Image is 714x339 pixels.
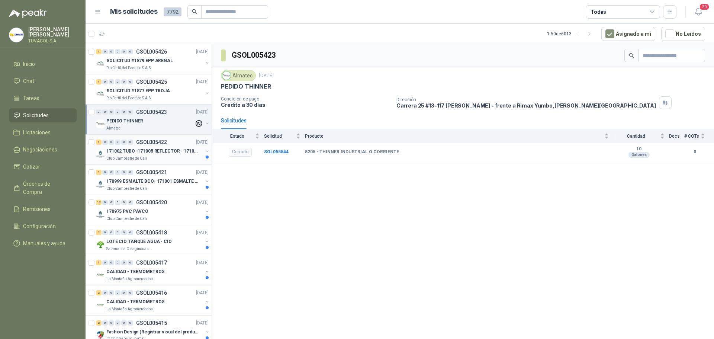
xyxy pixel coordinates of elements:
[109,230,114,235] div: 0
[684,148,705,156] b: 0
[96,108,210,131] a: 0 0 0 0 0 0 GSOL005423[DATE] Company LogoPEDIDO THINNERAlmatec
[128,230,133,235] div: 0
[9,177,77,199] a: Órdenes de Compra
[121,320,127,326] div: 0
[102,260,108,265] div: 0
[259,72,274,79] p: [DATE]
[9,28,23,42] img: Company Logo
[136,109,167,115] p: GSOL005423
[106,238,172,245] p: LOTE CIO TANQUE AGUA - CIO
[23,163,40,171] span: Cotizar
[232,49,277,61] h3: GSOL005423
[136,230,167,235] p: GSOL005418
[23,128,51,137] span: Licitaciones
[128,320,133,326] div: 0
[669,129,684,143] th: Docs
[115,79,120,84] div: 0
[106,57,173,64] p: SOLICITUD #1879 EPP ARENAL
[115,260,120,265] div: 0
[221,134,254,139] span: Estado
[121,109,127,115] div: 0
[121,230,127,235] div: 0
[221,83,271,90] p: PEDIDO THINNER
[115,320,120,326] div: 0
[96,79,102,84] div: 1
[96,300,105,309] img: Company Logo
[109,79,114,84] div: 0
[96,198,210,222] a: 12 0 0 0 0 0 GSOL005420[DATE] Company Logo170975 PVC PAVCOClub Campestre de Cali
[102,200,108,205] div: 0
[102,140,108,145] div: 0
[96,150,105,159] img: Company Logo
[23,239,65,247] span: Manuales y ayuda
[9,236,77,250] a: Manuales y ayuda
[164,7,181,16] span: 7792
[661,27,705,41] button: No Leídos
[115,230,120,235] div: 0
[613,129,669,143] th: Cantidad
[9,160,77,174] a: Cotizar
[102,170,108,175] div: 0
[115,140,120,145] div: 0
[109,320,114,326] div: 0
[121,79,127,84] div: 0
[128,260,133,265] div: 0
[28,39,77,43] p: TUVACOL S.A.
[106,276,153,282] p: La Montaña Agromercados
[136,140,167,145] p: GSOL005422
[102,320,108,326] div: 0
[109,49,114,54] div: 0
[96,290,102,295] div: 2
[23,77,34,85] span: Chat
[102,230,108,235] div: 0
[23,180,70,196] span: Órdenes de Compra
[106,125,120,131] p: Almatec
[96,258,210,282] a: 1 0 0 0 0 0 GSOL005417[DATE] Company LogoCALIDAD - TERMOMETROSLa Montaña Agromercados
[96,138,210,161] a: 1 0 0 0 0 0 GSOL005422[DATE] Company Logo171002 TUBO -171005 REFLECTOR - 171007 PANELClub Campest...
[96,240,105,249] img: Company Logo
[109,290,114,295] div: 0
[136,290,167,295] p: GSOL005416
[221,70,256,81] div: Almatec
[23,94,39,102] span: Tareas
[192,9,197,14] span: search
[9,143,77,157] a: Negociaciones
[128,140,133,145] div: 0
[106,246,153,252] p: Salamanca Oleaginosas SAS
[121,200,127,205] div: 0
[128,79,133,84] div: 0
[106,178,199,185] p: 170999 ESMALTE BCO- 171001 ESMALTE GRIS
[115,170,120,175] div: 0
[547,28,595,40] div: 1 - 50 de 6013
[196,79,209,86] p: [DATE]
[128,200,133,205] div: 0
[106,156,147,161] p: Club Campestre de Cali
[9,57,77,71] a: Inicio
[264,149,289,154] a: SOL055544
[106,208,148,215] p: 170975 PVC PAVCO
[684,134,699,139] span: # COTs
[96,210,105,219] img: Company Logo
[115,200,120,205] div: 0
[222,71,231,80] img: Company Logo
[196,139,209,146] p: [DATE]
[23,60,35,68] span: Inicio
[109,170,114,175] div: 0
[96,89,105,98] img: Company Logo
[396,97,656,102] p: Dirección
[136,49,167,54] p: GSOL005426
[221,116,247,125] div: Solicitudes
[613,146,665,152] b: 10
[128,109,133,115] div: 0
[128,290,133,295] div: 0
[115,49,120,54] div: 0
[96,49,102,54] div: 1
[136,170,167,175] p: GSOL005421
[109,140,114,145] div: 0
[9,91,77,105] a: Tareas
[264,129,305,143] th: Solicitud
[106,65,152,71] p: Rio Fertil del Pacífico S.A.S.
[9,125,77,140] a: Licitaciones
[121,260,127,265] div: 0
